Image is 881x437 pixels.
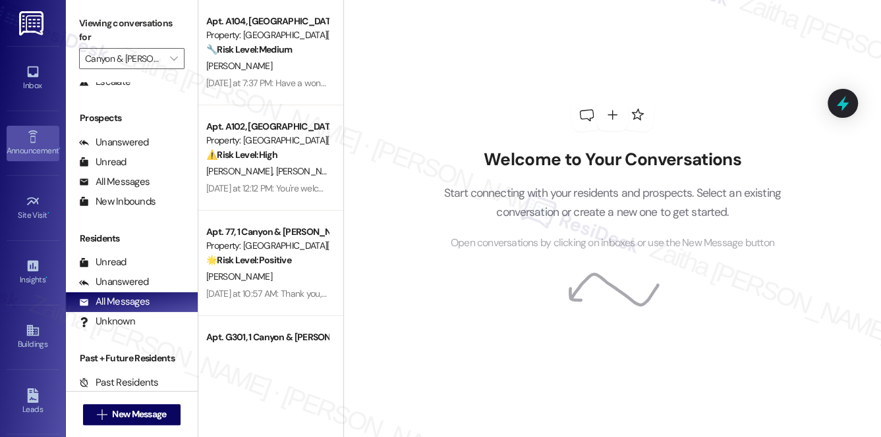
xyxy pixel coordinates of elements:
[85,48,163,69] input: All communities
[7,384,59,420] a: Leads
[7,255,59,290] a: Insights •
[275,165,341,177] span: [PERSON_NAME]
[206,77,388,89] div: [DATE] at 7:37 PM: Have a wonderful evening!😊
[206,60,272,72] span: [PERSON_NAME]
[79,295,150,309] div: All Messages
[206,270,272,282] span: [PERSON_NAME]
[79,315,135,328] div: Unknown
[79,75,130,89] div: Escalate
[424,149,801,170] h2: Welcome to Your Conversations
[206,239,328,253] div: Property: [GEOGRAPHIC_DATA][PERSON_NAME]
[66,351,198,365] div: Past + Future Residents
[206,120,328,134] div: Apt. A102, [GEOGRAPHIC_DATA][PERSON_NAME]
[79,13,185,48] label: Viewing conversations for
[7,319,59,355] a: Buildings
[79,376,159,390] div: Past Residents
[206,149,277,161] strong: ⚠️ Risk Level: High
[79,275,149,289] div: Unanswered
[79,136,149,149] div: Unanswered
[45,273,47,282] span: •
[206,28,328,42] div: Property: [GEOGRAPHIC_DATA][PERSON_NAME]
[66,232,198,245] div: Residents
[206,134,328,147] div: Property: [GEOGRAPHIC_DATA][PERSON_NAME]
[79,195,156,209] div: New Inbounds
[79,175,150,189] div: All Messages
[206,254,291,266] strong: 🌟 Risk Level: Positive
[79,255,127,269] div: Unread
[206,330,328,344] div: Apt. G301, 1 Canyon & [PERSON_NAME][GEOGRAPHIC_DATA]
[206,165,276,177] span: [PERSON_NAME]
[7,61,59,96] a: Inbox
[79,155,127,169] div: Unread
[83,404,181,425] button: New Message
[206,14,328,28] div: Apt. A104, [GEOGRAPHIC_DATA][PERSON_NAME]
[424,184,801,221] p: Start connecting with your residents and prospects. Select an existing conversation or create a n...
[112,407,166,421] span: New Message
[206,288,392,299] div: [DATE] at 10:57 AM: Thank you, [PERSON_NAME]!
[206,182,407,194] div: [DATE] at 12:12 PM: You're welcome, [PERSON_NAME]!
[97,409,107,420] i: 
[206,225,328,239] div: Apt. 77, 1 Canyon & [PERSON_NAME][GEOGRAPHIC_DATA]
[59,144,61,153] span: •
[451,235,774,251] span: Open conversations by clicking on inboxes or use the New Message button
[7,190,59,226] a: Site Visit •
[206,43,292,55] strong: 🔧 Risk Level: Medium
[170,53,177,64] i: 
[47,209,49,218] span: •
[66,111,198,125] div: Prospects
[19,11,46,36] img: ResiDesk Logo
